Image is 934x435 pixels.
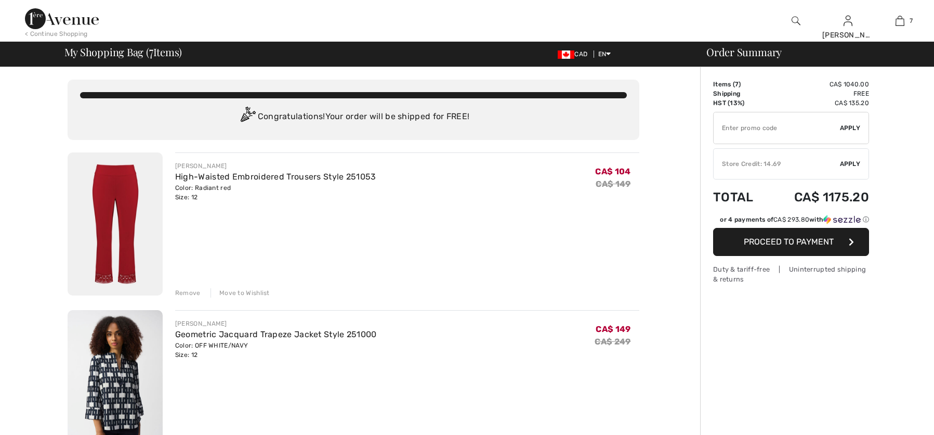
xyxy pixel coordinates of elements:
[823,215,861,224] img: Sezzle
[792,15,800,27] img: search the website
[596,324,630,334] span: CA$ 149
[713,89,768,98] td: Shipping
[211,288,270,298] div: Move to Wishlist
[735,81,739,88] span: 7
[840,123,861,133] span: Apply
[175,172,376,182] a: High-Waisted Embroidered Trousers Style 251053
[175,341,377,360] div: Color: OFF WHITE/NAVY Size: 12
[768,80,869,89] td: CA$ 1040.00
[175,329,377,339] a: Geometric Jacquard Trapeze Jacket Style 251000
[595,167,630,176] span: CA$ 104
[874,15,925,27] a: 7
[713,80,768,89] td: Items ( )
[713,215,869,228] div: or 4 payments ofCA$ 293.80withSezzle Click to learn more about Sezzle
[713,98,768,108] td: HST (13%)
[744,237,834,247] span: Proceed to Payment
[237,107,258,127] img: Congratulation2.svg
[694,47,928,57] div: Order Summary
[175,161,376,171] div: [PERSON_NAME]
[595,337,630,347] s: CA$ 249
[773,216,809,223] span: CA$ 293.80
[844,15,852,27] img: My Info
[25,29,88,39] div: < Continue Shopping
[64,47,182,57] span: My Shopping Bag ( Items)
[713,180,768,215] td: Total
[80,107,627,127] div: Congratulations! Your order will be shipped for FREE!
[68,152,163,296] img: High-Waisted Embroidered Trousers Style 251053
[149,44,153,58] span: 7
[896,15,904,27] img: My Bag
[713,264,869,284] div: Duty & tariff-free | Uninterrupted shipping & returns
[822,30,873,41] div: [PERSON_NAME]
[175,183,376,202] div: Color: Radiant red Size: 12
[714,159,840,169] div: Store Credit: 14.69
[25,8,99,29] img: 1ère Avenue
[558,50,591,58] span: CAD
[840,159,861,169] span: Apply
[844,16,852,25] a: Sign In
[596,179,630,189] s: CA$ 149
[175,319,377,328] div: [PERSON_NAME]
[558,50,574,59] img: Canadian Dollar
[713,228,869,256] button: Proceed to Payment
[768,180,869,215] td: CA$ 1175.20
[910,16,913,25] span: 7
[768,89,869,98] td: Free
[714,112,840,144] input: Promo code
[175,288,201,298] div: Remove
[598,50,611,58] span: EN
[720,215,869,224] div: or 4 payments of with
[768,98,869,108] td: CA$ 135.20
